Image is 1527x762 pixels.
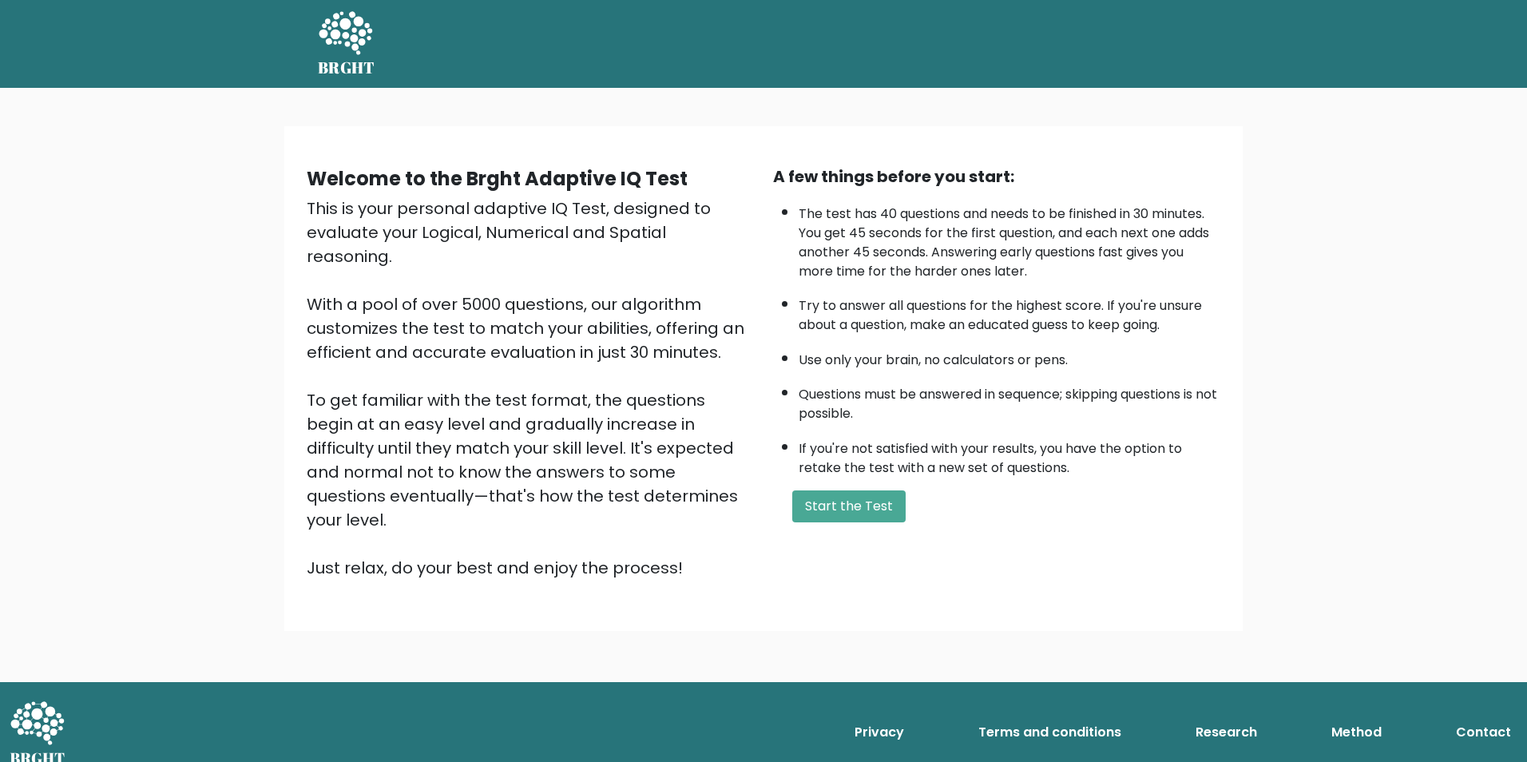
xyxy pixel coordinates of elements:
[318,58,375,77] h5: BRGHT
[307,196,754,580] div: This is your personal adaptive IQ Test, designed to evaluate your Logical, Numerical and Spatial ...
[972,716,1128,748] a: Terms and conditions
[1189,716,1263,748] a: Research
[799,343,1220,370] li: Use only your brain, no calculators or pens.
[848,716,910,748] a: Privacy
[799,288,1220,335] li: Try to answer all questions for the highest score. If you're unsure about a question, make an edu...
[792,490,906,522] button: Start the Test
[799,431,1220,478] li: If you're not satisfied with your results, you have the option to retake the test with a new set ...
[799,196,1220,281] li: The test has 40 questions and needs to be finished in 30 minutes. You get 45 seconds for the firs...
[1450,716,1517,748] a: Contact
[799,377,1220,423] li: Questions must be answered in sequence; skipping questions is not possible.
[773,165,1220,189] div: A few things before you start:
[1325,716,1388,748] a: Method
[307,165,688,192] b: Welcome to the Brght Adaptive IQ Test
[318,6,375,81] a: BRGHT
